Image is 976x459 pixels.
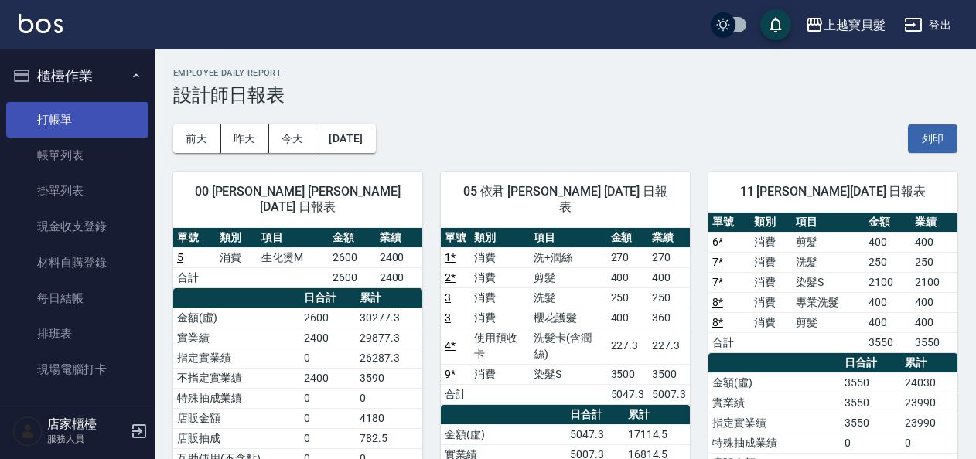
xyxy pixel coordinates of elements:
a: 帳單列表 [6,138,148,173]
a: 每日結帳 [6,280,148,316]
a: 現場電腦打卡 [6,352,148,387]
td: 400 [865,312,911,332]
td: 2100 [911,272,957,292]
td: 3500 [607,364,649,384]
h3: 設計師日報表 [173,84,957,106]
span: 11 [PERSON_NAME][DATE] 日報表 [727,184,939,199]
td: 3550 [841,372,901,393]
th: 日合計 [566,405,623,425]
span: 00 [PERSON_NAME] [PERSON_NAME] [DATE] 日報表 [192,184,404,215]
td: 合計 [173,267,216,287]
table: a dense table [708,212,957,353]
td: 消費 [750,252,792,272]
th: 業績 [376,228,422,248]
td: 消費 [750,272,792,292]
td: 3500 [648,364,690,384]
td: 5047.3 [607,384,649,404]
td: 26287.3 [356,348,422,368]
td: 23990 [901,393,957,413]
p: 服務人員 [47,432,126,446]
td: 剪髮 [792,312,865,332]
td: 782.5 [356,428,422,448]
td: 0 [901,433,957,453]
button: 預約管理 [6,394,148,434]
td: 不指定實業績 [173,368,300,388]
th: 金額 [329,228,375,248]
td: 0 [841,433,901,453]
img: Logo [19,14,63,33]
td: 櫻花護髮 [530,308,607,328]
h2: Employee Daily Report [173,68,957,78]
td: 消費 [470,287,530,308]
td: 4180 [356,408,422,428]
td: 3550 [911,332,957,352]
button: 櫃檯作業 [6,56,148,96]
td: 250 [607,287,649,308]
td: 3550 [841,413,901,433]
td: 指定實業績 [173,348,300,368]
td: 特殊抽成業績 [708,433,841,453]
th: 項目 [530,228,607,248]
td: 消費 [470,308,530,328]
td: 金額(虛) [441,424,567,444]
td: 5007.3 [648,384,690,404]
td: 3590 [356,368,422,388]
td: 2400 [300,328,356,348]
th: 類別 [470,228,530,248]
td: 合計 [441,384,470,404]
td: 250 [648,287,690,308]
a: 掛單列表 [6,173,148,209]
td: 2600 [329,267,375,287]
td: 400 [607,308,649,328]
td: 400 [607,267,649,287]
td: 0 [300,408,356,428]
td: 金額(虛) [708,372,841,393]
td: 染髮S [530,364,607,384]
button: 今天 [269,124,317,153]
td: 剪髮 [530,267,607,287]
td: 227.3 [607,328,649,364]
button: 上越寶貝髮 [799,9,892,41]
td: 消費 [750,232,792,252]
td: 400 [865,292,911,312]
th: 日合計 [300,288,356,308]
h5: 店家櫃檯 [47,416,126,432]
th: 類別 [216,228,258,248]
div: 上越寶貝髮 [824,15,886,35]
button: 昨天 [221,124,269,153]
th: 累計 [624,405,690,425]
th: 類別 [750,212,792,233]
th: 項目 [792,212,865,233]
a: 現金收支登錄 [6,209,148,244]
td: 0 [300,348,356,368]
th: 單號 [441,228,470,248]
td: 特殊抽成業績 [173,388,300,408]
th: 金額 [865,212,911,233]
button: 前天 [173,124,221,153]
td: 5047.3 [566,424,623,444]
td: 洗髮 [792,252,865,272]
td: 2400 [376,267,422,287]
td: 360 [648,308,690,328]
th: 累計 [356,288,422,308]
td: 店販金額 [173,408,300,428]
td: 洗髮卡(含潤絲) [530,328,607,364]
td: 2400 [376,247,422,267]
td: 合計 [708,332,750,352]
a: 5 [177,251,183,263]
td: 400 [911,312,957,332]
td: 400 [911,292,957,312]
td: 消費 [470,364,530,384]
th: 金額 [607,228,649,248]
td: 2600 [329,247,375,267]
th: 項目 [258,228,329,248]
td: 使用預收卡 [470,328,530,364]
td: 270 [648,247,690,267]
td: 270 [607,247,649,267]
td: 店販抽成 [173,428,300,448]
td: 指定實業績 [708,413,841,433]
a: 打帳單 [6,102,148,138]
td: 洗+潤絲 [530,247,607,267]
td: 250 [865,252,911,272]
td: 消費 [470,267,530,287]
